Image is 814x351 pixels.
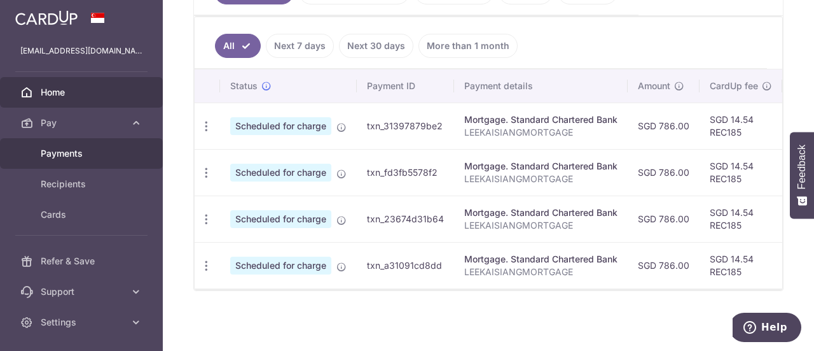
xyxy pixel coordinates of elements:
[700,103,782,149] td: SGD 14.54 REC185
[230,210,331,228] span: Scheduled for charge
[15,10,78,25] img: CardUp
[628,196,700,242] td: SGD 786.00
[700,149,782,196] td: SGD 14.54 REC185
[230,80,258,92] span: Status
[266,34,334,58] a: Next 7 days
[464,160,617,173] div: Mortgage. Standard Chartered Bank
[710,80,758,92] span: CardUp fee
[464,206,617,219] div: Mortgage. Standard Chartered Bank
[454,69,628,103] th: Payment details
[628,149,700,196] td: SGD 786.00
[230,257,331,275] span: Scheduled for charge
[357,242,454,289] td: txn_a31091cd8dd
[418,34,518,58] a: More than 1 month
[790,132,814,218] button: Feedback - Show survey
[700,196,782,242] td: SGD 14.54 REC185
[41,316,125,329] span: Settings
[339,34,413,58] a: Next 30 days
[230,117,331,135] span: Scheduled for charge
[41,208,125,221] span: Cards
[41,178,125,190] span: Recipients
[357,69,454,103] th: Payment ID
[230,164,331,182] span: Scheduled for charge
[357,149,454,196] td: txn_fd3fb5578f2
[41,86,125,99] span: Home
[464,113,617,126] div: Mortgage. Standard Chartered Bank
[41,117,125,129] span: Pay
[464,173,617,185] p: LEEKAISIANGMORTGAGE
[20,45,142,57] p: [EMAIL_ADDRESS][DOMAIN_NAME]
[357,196,454,242] td: txn_23674d31b64
[215,34,261,58] a: All
[41,255,125,268] span: Refer & Save
[41,285,125,298] span: Support
[464,219,617,232] p: LEEKAISIANGMORTGAGE
[638,80,670,92] span: Amount
[41,147,125,160] span: Payments
[464,253,617,266] div: Mortgage. Standard Chartered Bank
[700,242,782,289] td: SGD 14.54 REC185
[796,145,808,189] span: Feedback
[628,242,700,289] td: SGD 786.00
[464,266,617,278] p: LEEKAISIANGMORTGAGE
[733,313,801,345] iframe: Opens a widget where you can find more information
[357,103,454,149] td: txn_31397879be2
[628,103,700,149] td: SGD 786.00
[464,126,617,139] p: LEEKAISIANGMORTGAGE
